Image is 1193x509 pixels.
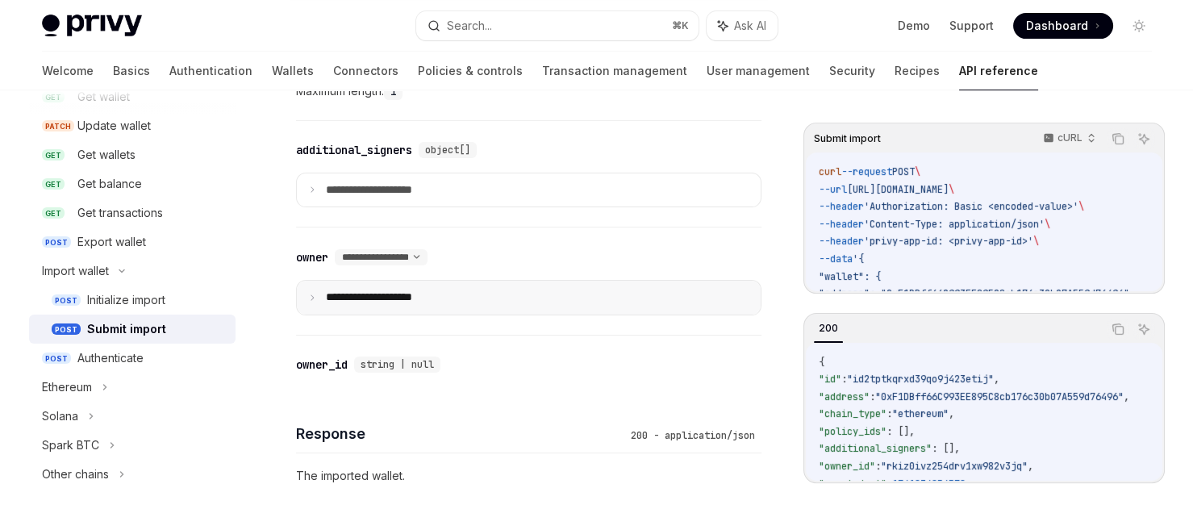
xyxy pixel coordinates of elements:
[418,52,523,90] a: Policies & controls
[949,183,954,196] span: \
[29,111,236,140] a: PATCHUpdate wallet
[296,466,761,486] p: The imported wallet.
[42,149,65,161] span: GET
[819,407,886,420] span: "chain_type"
[42,178,65,190] span: GET
[542,52,687,90] a: Transaction management
[892,407,949,420] span: "ethereum"
[819,270,881,283] span: "wallet": {
[819,442,932,455] span: "additional_signers"
[425,144,470,156] span: object[]
[949,18,994,34] a: Support
[707,11,778,40] button: Ask AI
[77,116,151,136] div: Update wallet
[1126,13,1152,39] button: Toggle dark mode
[416,11,699,40] button: Search...⌘K
[734,18,766,34] span: Ask AI
[77,348,144,368] div: Authenticate
[847,183,949,196] span: [URL][DOMAIN_NAME]
[42,378,92,397] div: Ethereum
[52,294,81,307] span: POST
[819,165,841,178] span: curl
[1133,319,1154,340] button: Ask AI
[77,203,163,223] div: Get transactions
[932,442,960,455] span: : [],
[29,315,236,344] a: POSTSubmit import
[814,319,843,338] div: 200
[272,52,314,90] a: Wallets
[1033,235,1039,248] span: \
[819,200,864,213] span: --header
[895,52,940,90] a: Recipes
[853,252,864,265] span: '{
[29,286,236,315] a: POSTInitialize import
[819,356,824,369] span: {
[42,353,71,365] span: POST
[819,425,886,438] span: "policy_ids"
[42,207,65,219] span: GET
[819,460,875,473] span: "owner_id"
[1045,218,1050,231] span: \
[77,174,142,194] div: Get balance
[87,290,165,310] div: Initialize import
[77,145,136,165] div: Get wallets
[1026,18,1088,34] span: Dashboard
[42,261,109,281] div: Import wallet
[864,200,1078,213] span: 'Authorization: Basic <encoded-value>'
[1078,200,1084,213] span: \
[881,460,1028,473] span: "rkiz0ivz254drv1xw982v3jq"
[819,373,841,386] span: "id"
[819,390,870,403] span: "address"
[915,165,920,178] span: \
[707,52,810,90] a: User management
[1013,13,1113,39] a: Dashboard
[819,183,847,196] span: --url
[29,198,236,227] a: GETGet transactions
[949,407,954,420] span: ,
[624,428,761,444] div: 200 - application/json
[959,52,1038,90] a: API reference
[819,218,864,231] span: --header
[875,390,1124,403] span: "0xF1DBff66C993EE895C8cb176c30b07A559d76496"
[296,357,348,373] div: owner_id
[1124,390,1129,403] span: ,
[42,52,94,90] a: Welcome
[113,52,150,90] a: Basics
[819,252,853,265] span: --data
[169,52,252,90] a: Authentication
[29,140,236,169] a: GETGet wallets
[819,287,1135,300] span: "address": "0xF1DBff66C993EE895C8cb176c30b07A559d76496",
[1107,128,1128,149] button: Copy the contents from the code block
[672,19,689,32] span: ⌘ K
[52,323,81,336] span: POST
[864,235,1033,248] span: 'privy-app-id: <privy-app-id>'
[819,478,886,490] span: "created_at"
[1107,319,1128,340] button: Copy the contents from the code block
[875,460,881,473] span: :
[296,81,761,101] div: Maximum length:
[384,84,403,100] code: 1
[296,249,328,265] div: owner
[87,319,166,339] div: Submit import
[42,436,99,455] div: Spark BTC
[892,478,966,490] span: 1741834854578
[447,16,492,35] div: Search...
[1034,125,1103,152] button: cURL
[1133,128,1154,149] button: Ask AI
[333,52,398,90] a: Connectors
[361,358,434,371] span: string | null
[42,407,78,426] div: Solana
[42,120,74,132] span: PATCH
[898,18,930,34] a: Demo
[42,465,109,484] div: Other chains
[77,232,146,252] div: Export wallet
[841,373,847,386] span: :
[42,15,142,37] img: light logo
[1028,460,1033,473] span: ,
[1057,131,1082,144] p: cURL
[864,218,1045,231] span: 'Content-Type: application/json'
[886,425,915,438] span: : [],
[42,236,71,248] span: POST
[296,423,624,444] h4: Response
[966,478,971,490] span: ,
